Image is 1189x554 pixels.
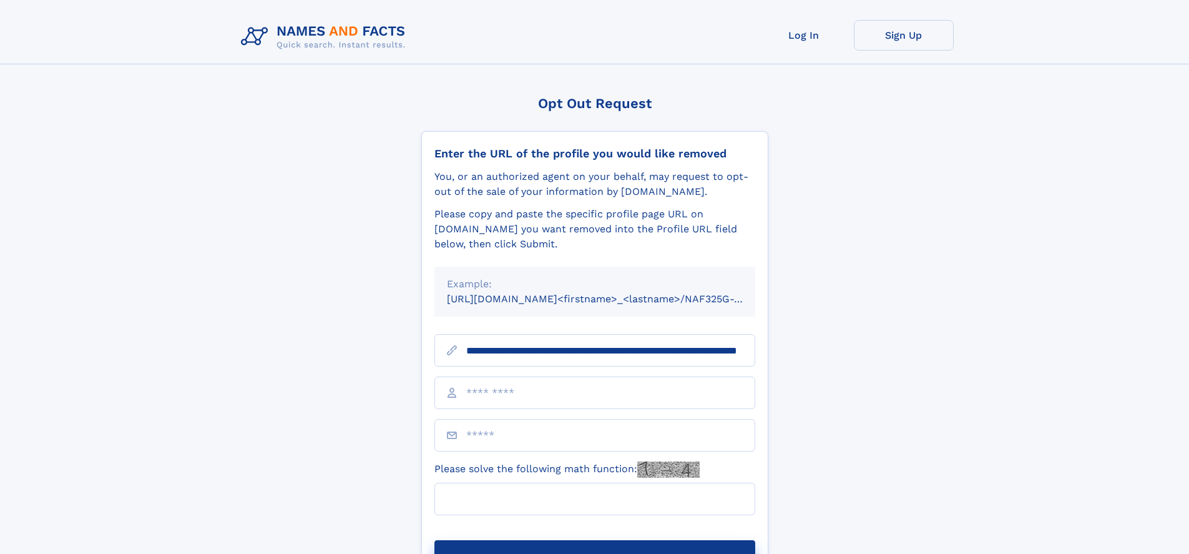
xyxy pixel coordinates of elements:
div: Enter the URL of the profile you would like removed [434,147,755,161]
small: [URL][DOMAIN_NAME]<firstname>_<lastname>/NAF325G-xxxxxxxx [447,293,779,305]
div: You, or an authorized agent on your behalf, may request to opt-out of the sale of your informatio... [434,169,755,199]
a: Sign Up [854,20,954,51]
div: Example: [447,277,743,292]
img: Logo Names and Facts [236,20,416,54]
label: Please solve the following math function: [434,462,700,478]
div: Opt Out Request [421,96,768,111]
a: Log In [754,20,854,51]
div: Please copy and paste the specific profile page URL on [DOMAIN_NAME] you want removed into the Pr... [434,207,755,252]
